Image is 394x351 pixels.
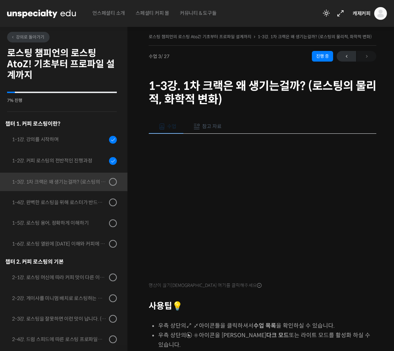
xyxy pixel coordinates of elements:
[12,219,107,227] div: 1-5강. 로스팅 용어, 정확하게 이해하기
[5,257,117,266] div: 챕터 2. 커피 로스팅의 기본
[12,157,107,165] div: 1-2강. 커피 로스팅의 전반적인 진행과정
[7,98,117,103] div: 7% 진행
[337,51,356,62] a: ←이전
[12,198,107,206] div: 1-4강. 완벽한 로스팅을 위해 로스터가 반드시 갖춰야 할 것 (로스팅 목표 설정하기)
[7,48,117,81] h2: 로스팅 챔피언의 로스팅 AtoZ! 기초부터 프로파일 설계까지
[12,315,107,323] div: 2-3강. 로스팅을 잘못하면 이런 맛이 납니다. (로스팅 디팩트의 이해)
[149,54,170,59] span: 수업 3
[12,274,107,281] div: 2-1강. 로스팅 머신에 따라 커피 맛이 다른 이유 (로스팅 머신의 매커니즘과 열원)
[258,34,372,39] a: 1-3강. 1차 크랙은 왜 생기는걸까? (로스팅의 물리적, 화학적 변화)
[253,322,276,329] b: 수업 목록
[149,34,251,39] a: 로스팅 챔피언의 로스팅 AtoZ! 기초부터 프로파일 설계까지
[202,123,222,130] span: 참고 자료
[12,240,107,248] div: 1-6강. 로스팅 열원에 [DATE] 이해와 커피에 미치는 영향
[12,294,107,302] div: 2-2강. 게이샤를 미니멈 배치로 로스팅하는 이유 (로스터기 용량과 배치 사이즈)
[337,52,356,61] span: ←
[312,51,333,62] div: 진행 중
[266,332,289,339] b: 다크 모드
[161,53,170,59] span: / 27
[12,178,107,186] div: 1-3강. 1차 크랙은 왜 생기는걸까? (로스팅의 물리적, 화학적 변화)
[149,283,262,288] span: 영상이 끊기[DEMOGRAPHIC_DATA] 여기를 클릭해주세요
[149,79,376,107] h1: 1-3강. 1차 크랙은 왜 생기는걸까? (로스팅의 물리적, 화학적 변화)
[12,136,107,143] div: 1-1강. 강의를 시작하며
[149,301,183,311] strong: 사용팁
[7,32,50,42] a: 강의로 돌아가기
[353,10,371,17] span: 캐제커피
[167,123,176,130] span: 수업
[11,34,44,40] span: 강의로 돌아가기
[172,301,183,311] strong: 💡
[12,335,107,343] div: 2-4강. 드럼 스피드에 따른 로스팅 프로파일과 센서리
[158,330,376,350] li: 우측 상단의 아이콘을 [PERSON_NAME] 또는 라이트 모드를 활성화 하실 수 있습니다.
[5,119,117,128] h3: 챕터 1. 커피 로스팅이란?
[158,321,376,330] li: 우측 상단의 아이콘들을 클릭하셔서 을 확인하실 수 있습니다.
